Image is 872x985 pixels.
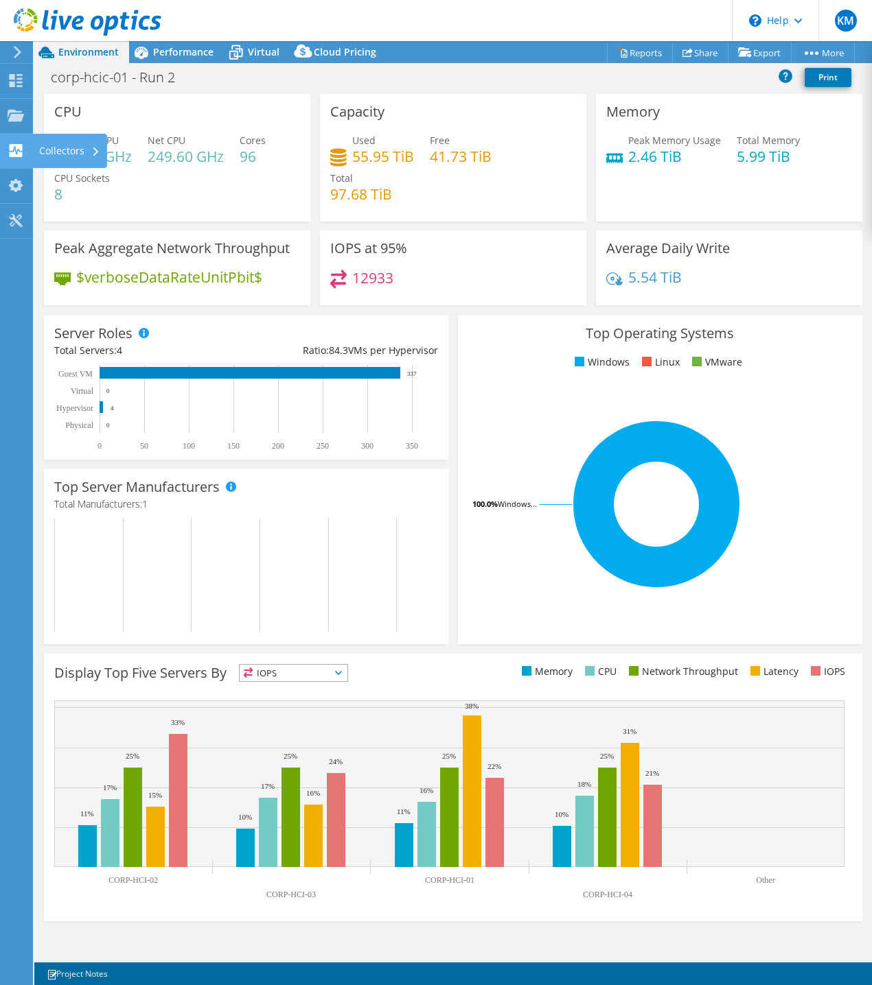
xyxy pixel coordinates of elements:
[240,134,266,147] span: Cores
[749,14,761,27] svg: \n
[54,241,290,256] h3: Peak Aggregate Network Throughput
[606,104,660,119] h3: Memory
[518,664,573,679] li: Memory
[805,68,851,87] a: Print
[626,664,738,679] li: Network Throughput
[153,45,214,58] span: Performance
[807,664,845,679] li: IOPS
[628,270,682,285] h4: 5.54 TiB
[54,104,82,119] h3: CPU
[97,441,102,451] text: 0
[577,780,591,788] text: 18%
[498,499,537,509] tspan: Windows...
[442,752,456,760] text: 25%
[361,441,374,451] text: 300
[747,664,799,679] li: Latency
[329,757,343,766] text: 24%
[330,104,385,119] h3: Capacity
[246,343,437,358] div: Ratio: VMs per Hypervisor
[183,441,195,451] text: 100
[571,355,630,370] li: Windows
[352,134,376,147] span: Used
[425,875,474,885] text: CORP-HCI-01
[240,149,266,164] h4: 96
[54,326,133,341] h3: Server Roles
[58,369,93,379] text: Guest VM
[582,664,617,679] li: CPU
[54,343,246,358] div: Total Servers:
[555,810,569,818] text: 10%
[142,497,148,510] span: 1
[227,441,240,451] text: 150
[56,403,93,413] text: Hypervisor
[76,270,262,285] h4: $verboseDataRateUnitPbit$
[756,875,775,885] text: Other
[607,42,673,63] a: Reports
[314,45,376,58] span: Cloud Pricing
[728,42,792,63] a: Export
[672,42,728,63] a: Share
[645,769,659,777] text: 21%
[835,10,857,32] span: KM
[472,499,498,509] tspan: 100.0%
[628,134,721,147] span: Peak Memory Usage
[103,783,117,792] text: 17%
[111,405,114,412] text: 4
[108,875,158,885] text: CORP-HCI-02
[106,388,110,394] text: 0
[329,344,348,357] span: 84.3
[330,187,392,202] h4: 97.68 TiB
[80,809,94,818] text: 11%
[54,171,110,185] span: CPU Sockets
[106,422,110,429] text: 0
[430,134,450,147] span: Free
[32,134,107,168] div: Collectors
[737,134,800,147] span: Total Memory
[407,370,417,377] text: 337
[420,786,433,794] text: 16%
[600,752,614,760] text: 25%
[689,355,742,370] li: VMware
[737,149,800,164] h4: 5.99 TiB
[171,718,185,726] text: 33%
[317,441,329,451] text: 250
[65,420,93,430] text: Physical
[639,355,680,370] li: Linux
[606,241,730,256] h3: Average Daily Write
[266,890,316,899] text: CORP-HCI-03
[330,171,353,185] span: Total
[54,479,220,495] h3: Top Server Manufacturers
[126,752,139,760] text: 25%
[352,149,414,164] h4: 55.95 TiB
[117,344,122,357] span: 4
[397,807,411,816] text: 11%
[430,149,492,164] h4: 41.73 TiB
[352,270,393,285] h4: 12933
[628,149,721,164] h4: 2.46 TiB
[37,965,117,982] a: Project Notes
[148,149,224,164] h4: 249.60 GHz
[58,45,119,58] span: Environment
[791,42,855,63] a: More
[45,70,196,85] h1: corp-hcic-01 - Run 2
[148,134,185,147] span: Net CPU
[583,890,632,899] text: CORP-HCI-04
[487,762,501,770] text: 22%
[54,497,438,512] h4: Total Manufacturers:
[465,702,479,710] text: 38%
[140,441,148,451] text: 50
[272,441,284,451] text: 200
[406,441,418,451] text: 350
[284,752,297,760] text: 25%
[623,727,636,735] text: 31%
[330,241,407,256] h3: IOPS at 95%
[54,187,110,202] h4: 8
[71,386,94,396] text: Virtual
[248,45,279,58] span: Virtual
[306,789,320,797] text: 16%
[240,665,347,681] span: IOPS
[238,813,252,821] text: 10%
[148,791,162,799] text: 15%
[468,326,852,341] h3: Top Operating Systems
[261,782,275,790] text: 17%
